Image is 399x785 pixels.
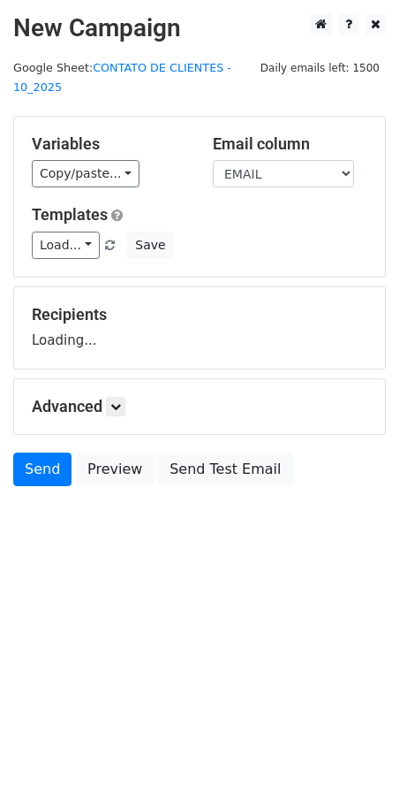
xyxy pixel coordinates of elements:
div: Loading... [32,305,367,351]
h5: Advanced [32,397,367,416]
h5: Variables [32,134,186,154]
h2: New Campaign [13,13,386,43]
small: Google Sheet: [13,61,231,95]
h5: Recipients [32,305,367,324]
span: Daily emails left: 1500 [254,58,386,78]
a: CONTATO DE CLIENTES - 10_2025 [13,61,231,95]
a: Load... [32,232,100,259]
a: Send Test Email [158,453,292,486]
a: Preview [76,453,154,486]
a: Copy/paste... [32,160,139,187]
a: Send [13,453,72,486]
a: Daily emails left: 1500 [254,61,386,74]
button: Save [127,232,173,259]
h5: Email column [213,134,367,154]
a: Templates [32,205,108,224]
